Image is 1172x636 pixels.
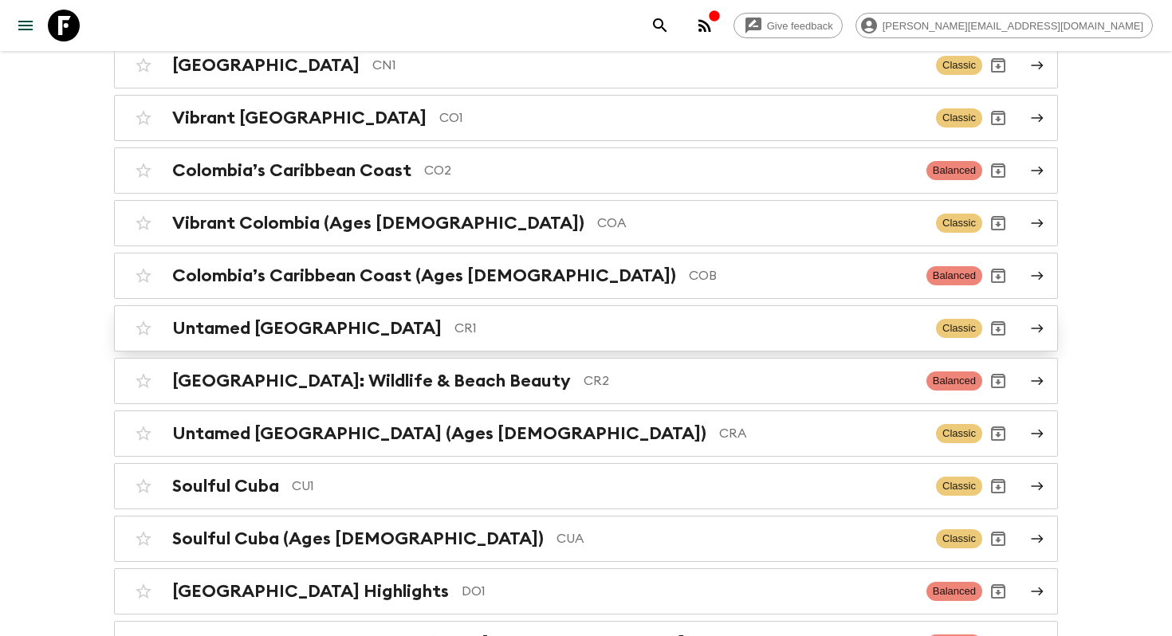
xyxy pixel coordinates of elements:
[644,10,676,41] button: search adventures
[982,260,1014,292] button: Archive
[114,358,1058,404] a: [GEOGRAPHIC_DATA]: Wildlife & Beach BeautyCR2BalancedArchive
[733,13,843,38] a: Give feedback
[424,161,914,180] p: CO2
[982,312,1014,344] button: Archive
[114,463,1058,509] a: Soulful CubaCU1ClassicArchive
[926,371,982,391] span: Balanced
[926,161,982,180] span: Balanced
[114,42,1058,88] a: [GEOGRAPHIC_DATA]CN1ClassicArchive
[114,568,1058,614] a: [GEOGRAPHIC_DATA] HighlightsDO1BalancedArchive
[114,200,1058,246] a: Vibrant Colombia (Ages [DEMOGRAPHIC_DATA])COAClassicArchive
[10,10,41,41] button: menu
[982,207,1014,239] button: Archive
[172,213,584,234] h2: Vibrant Colombia (Ages [DEMOGRAPHIC_DATA])
[557,529,923,548] p: CUA
[372,56,923,75] p: CN1
[926,582,982,601] span: Balanced
[172,581,449,602] h2: [GEOGRAPHIC_DATA] Highlights
[936,56,982,75] span: Classic
[689,266,914,285] p: COB
[855,13,1153,38] div: [PERSON_NAME][EMAIL_ADDRESS][DOMAIN_NAME]
[172,108,427,128] h2: Vibrant [GEOGRAPHIC_DATA]
[114,253,1058,299] a: Colombia’s Caribbean Coast (Ages [DEMOGRAPHIC_DATA])COBBalancedArchive
[114,147,1058,194] a: Colombia’s Caribbean CoastCO2BalancedArchive
[114,305,1058,351] a: Untamed [GEOGRAPHIC_DATA]CR1ClassicArchive
[172,528,544,549] h2: Soulful Cuba (Ages [DEMOGRAPHIC_DATA])
[114,410,1058,457] a: Untamed [GEOGRAPHIC_DATA] (Ages [DEMOGRAPHIC_DATA])CRAClassicArchive
[584,371,914,391] p: CR2
[982,523,1014,555] button: Archive
[439,108,923,128] p: CO1
[874,20,1152,32] span: [PERSON_NAME][EMAIL_ADDRESS][DOMAIN_NAME]
[936,214,982,233] span: Classic
[172,423,706,444] h2: Untamed [GEOGRAPHIC_DATA] (Ages [DEMOGRAPHIC_DATA])
[936,424,982,443] span: Classic
[758,20,842,32] span: Give feedback
[982,102,1014,134] button: Archive
[936,319,982,338] span: Classic
[982,365,1014,397] button: Archive
[982,155,1014,186] button: Archive
[172,55,360,76] h2: [GEOGRAPHIC_DATA]
[597,214,923,233] p: COA
[114,516,1058,562] a: Soulful Cuba (Ages [DEMOGRAPHIC_DATA])CUAClassicArchive
[982,575,1014,607] button: Archive
[172,476,279,497] h2: Soulful Cuba
[172,371,571,391] h2: [GEOGRAPHIC_DATA]: Wildlife & Beach Beauty
[936,108,982,128] span: Classic
[292,477,923,496] p: CU1
[719,424,923,443] p: CRA
[172,318,442,339] h2: Untamed [GEOGRAPHIC_DATA]
[982,470,1014,502] button: Archive
[936,477,982,496] span: Classic
[982,418,1014,450] button: Archive
[982,49,1014,81] button: Archive
[936,529,982,548] span: Classic
[454,319,923,338] p: CR1
[462,582,914,601] p: DO1
[172,265,676,286] h2: Colombia’s Caribbean Coast (Ages [DEMOGRAPHIC_DATA])
[114,95,1058,141] a: Vibrant [GEOGRAPHIC_DATA]CO1ClassicArchive
[172,160,411,181] h2: Colombia’s Caribbean Coast
[926,266,982,285] span: Balanced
